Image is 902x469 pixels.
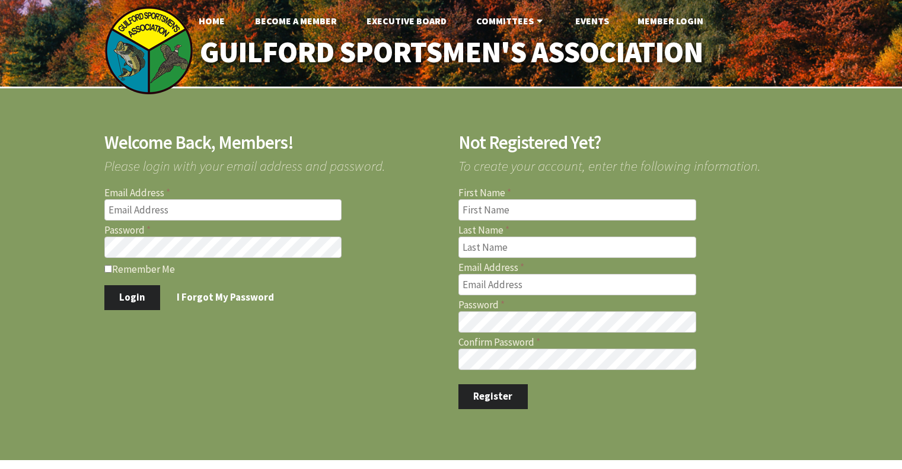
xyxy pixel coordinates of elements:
input: First Name [458,199,696,221]
a: Executive Board [357,9,456,33]
label: Password [104,225,444,235]
a: Committees [467,9,555,33]
h2: Welcome Back, Members! [104,133,444,152]
a: Become A Member [246,9,346,33]
input: Remember Me [104,265,112,273]
label: Email Address [458,263,798,273]
label: Password [458,300,798,310]
span: Please login with your email address and password. [104,152,444,173]
label: Last Name [458,225,798,235]
button: Register [458,384,528,409]
input: Email Address [104,199,342,221]
button: Login [104,285,161,310]
label: Remember Me [104,263,444,275]
span: To create your account, enter the following information. [458,152,798,173]
input: Email Address [458,274,696,295]
label: Confirm Password [458,337,798,347]
a: I Forgot My Password [162,285,289,310]
a: Member Login [628,9,713,33]
img: logo_sm.png [104,6,193,95]
a: Guilford Sportsmen's Association [174,27,728,78]
a: Events [566,9,619,33]
label: First Name [458,188,798,198]
a: Home [189,9,234,33]
label: Email Address [104,188,444,198]
h2: Not Registered Yet? [458,133,798,152]
input: Last Name [458,237,696,258]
